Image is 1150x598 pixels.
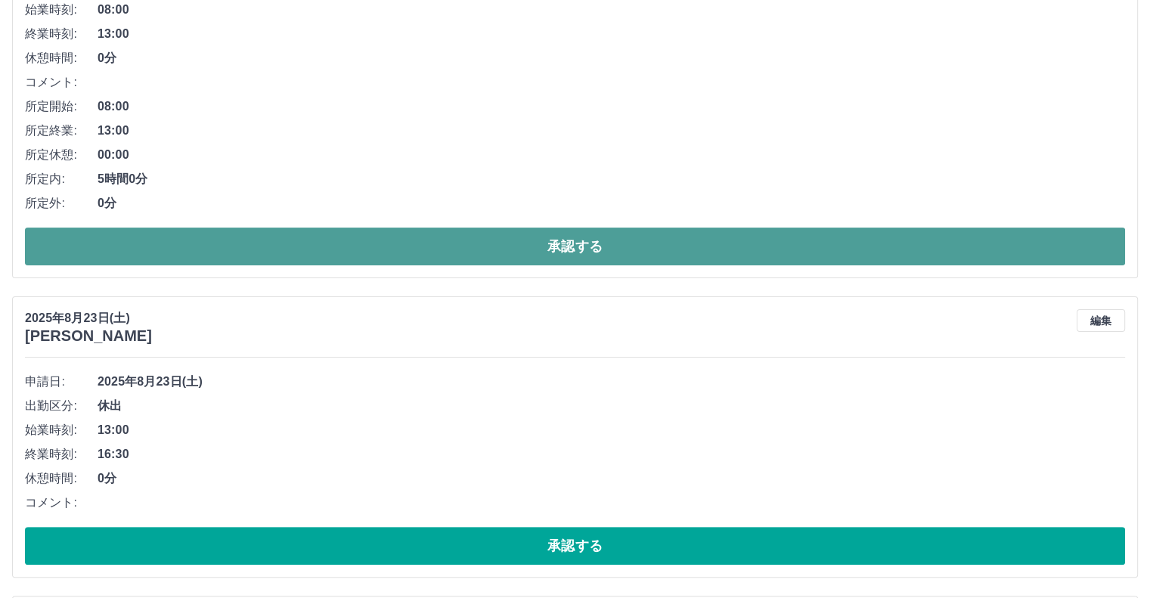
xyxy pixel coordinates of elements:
[25,98,98,116] span: 所定開始:
[98,397,1125,415] span: 休出
[25,469,98,488] span: 休憩時間:
[25,122,98,140] span: 所定終業:
[98,122,1125,140] span: 13:00
[25,194,98,212] span: 所定外:
[98,194,1125,212] span: 0分
[25,445,98,463] span: 終業時刻:
[25,397,98,415] span: 出勤区分:
[98,146,1125,164] span: 00:00
[25,25,98,43] span: 終業時刻:
[25,421,98,439] span: 始業時刻:
[98,49,1125,67] span: 0分
[25,309,152,327] p: 2025年8月23日(土)
[25,73,98,91] span: コメント:
[25,170,98,188] span: 所定内:
[1077,309,1125,332] button: 編集
[98,25,1125,43] span: 13:00
[25,494,98,512] span: コメント:
[98,469,1125,488] span: 0分
[25,49,98,67] span: 休憩時間:
[98,98,1125,116] span: 08:00
[98,373,1125,391] span: 2025年8月23日(土)
[25,228,1125,265] button: 承認する
[25,327,152,345] h3: [PERSON_NAME]
[98,445,1125,463] span: 16:30
[25,1,98,19] span: 始業時刻:
[98,1,1125,19] span: 08:00
[25,527,1125,565] button: 承認する
[98,421,1125,439] span: 13:00
[25,373,98,391] span: 申請日:
[98,170,1125,188] span: 5時間0分
[25,146,98,164] span: 所定休憩:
